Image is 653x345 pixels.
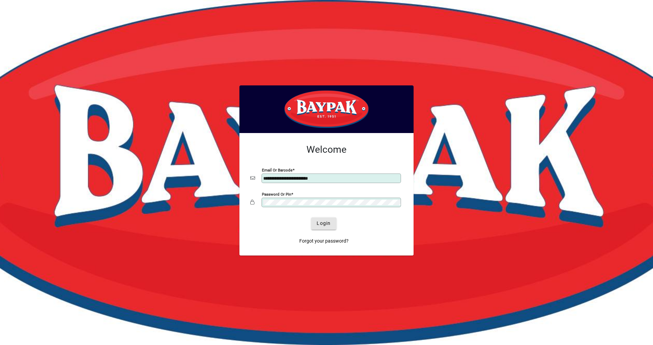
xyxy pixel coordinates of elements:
[311,217,336,230] button: Login
[262,192,291,196] mat-label: Password or Pin
[262,167,292,172] mat-label: Email or Barcode
[317,220,331,227] span: Login
[250,144,403,155] h2: Welcome
[299,237,349,245] span: Forgot your password?
[297,235,351,247] a: Forgot your password?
